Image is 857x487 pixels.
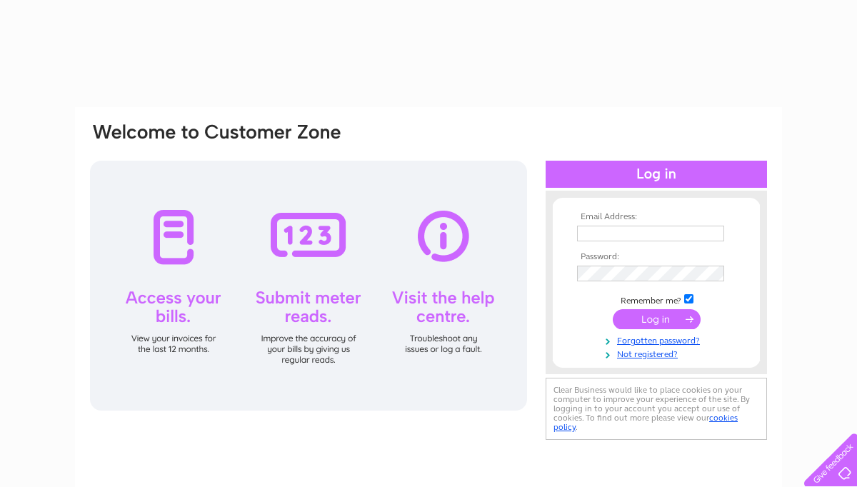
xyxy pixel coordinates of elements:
[573,212,739,222] th: Email Address:
[553,413,738,432] a: cookies policy
[546,378,767,440] div: Clear Business would like to place cookies on your computer to improve your experience of the sit...
[573,252,739,262] th: Password:
[613,309,701,329] input: Submit
[577,333,739,346] a: Forgotten password?
[577,346,739,360] a: Not registered?
[573,292,739,306] td: Remember me?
